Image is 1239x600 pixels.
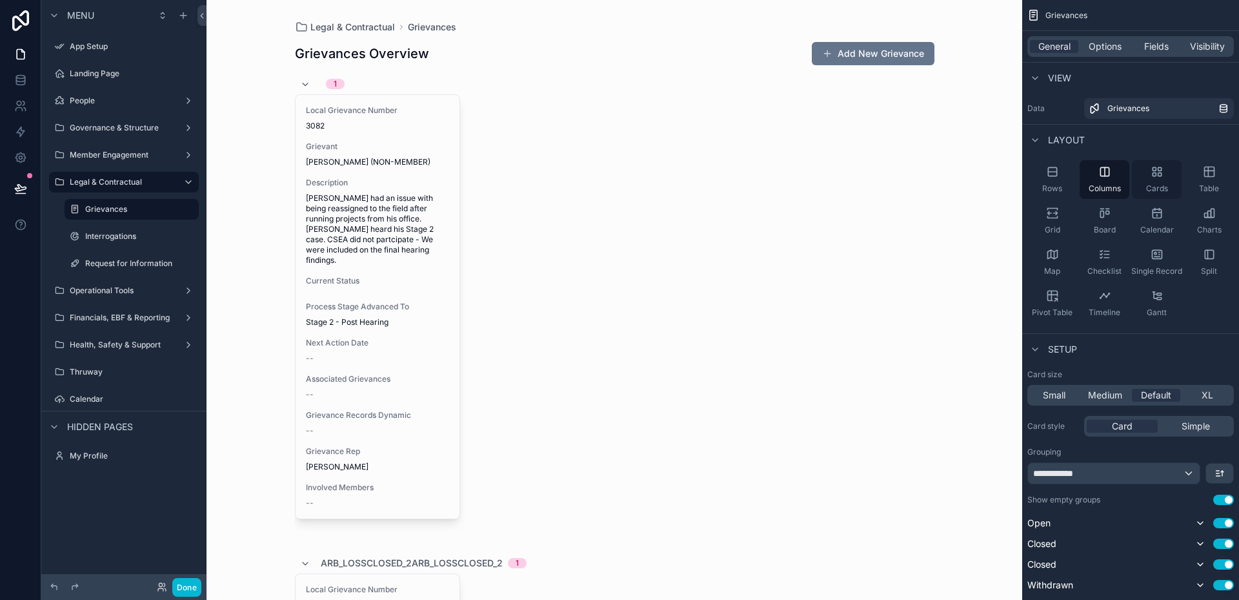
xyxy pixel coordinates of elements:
span: Grid [1045,225,1060,235]
span: Closed [1027,537,1056,550]
a: Operational Tools [49,280,199,301]
span: Timeline [1089,307,1120,318]
label: Member Engagement [70,150,178,160]
span: Calendar [1140,225,1174,235]
label: Calendar [70,394,196,404]
label: Show empty groups [1027,495,1100,505]
label: Card style [1027,421,1079,431]
span: Visibility [1190,40,1225,53]
label: Grouping [1027,447,1061,457]
a: Landing Page [49,63,199,84]
button: Columns [1080,160,1129,199]
span: Card [1112,420,1133,433]
a: Interrogations [65,226,199,247]
label: Request for Information [85,258,196,269]
label: People [70,96,178,106]
label: Interrogations [85,231,196,242]
a: Grievances [65,199,199,220]
a: Calendar [49,389,199,409]
span: Options [1089,40,1122,53]
span: Medium [1088,389,1122,402]
a: My Profile [49,446,199,466]
span: Default [1141,389,1171,402]
span: Grievances [1045,10,1087,21]
span: Map [1044,266,1060,276]
button: Grid [1027,202,1077,240]
label: Landing Page [70,68,196,79]
span: General [1038,40,1071,53]
label: Card size [1027,369,1062,380]
button: Calendar [1132,202,1182,240]
span: Menu [67,9,94,22]
label: Governance & Structure [70,123,178,133]
span: Gantt [1147,307,1167,318]
span: Simple [1182,420,1210,433]
span: Open [1027,517,1051,530]
span: Closed [1027,558,1056,571]
a: Legal & Contractual [49,172,199,192]
button: Pivot Table [1027,284,1077,323]
label: Health, Safety & Support [70,340,178,350]
button: Single Record [1132,243,1182,282]
label: Financials, EBF & Reporting [70,313,178,323]
span: Checklist [1087,266,1122,276]
button: Map [1027,243,1077,282]
span: Fields [1144,40,1169,53]
a: People [49,90,199,111]
span: View [1048,72,1071,85]
label: App Setup [70,41,196,52]
span: Pivot Table [1032,307,1073,318]
button: Done [172,578,201,597]
span: Split [1201,266,1217,276]
button: Charts [1184,202,1234,240]
button: Gantt [1132,284,1182,323]
span: Table [1199,183,1219,194]
span: Layout [1048,134,1085,147]
span: Setup [1048,343,1077,356]
button: Table [1184,160,1234,199]
a: Financials, EBF & Reporting [49,307,199,328]
span: XL [1202,389,1213,402]
span: Columns [1089,183,1121,194]
a: Request for Information [65,253,199,274]
button: Rows [1027,160,1077,199]
label: My Profile [70,451,196,461]
label: Data [1027,103,1079,114]
button: Checklist [1080,243,1129,282]
button: Cards [1132,160,1182,199]
span: Rows [1042,183,1062,194]
label: Grievances [85,204,191,214]
span: Charts [1197,225,1222,235]
span: Hidden pages [67,420,133,433]
span: Small [1043,389,1065,402]
span: Withdrawn [1027,579,1073,592]
span: Single Record [1131,266,1182,276]
label: Thruway [70,367,196,377]
a: Thruway [49,362,199,382]
a: Governance & Structure [49,118,199,138]
label: Operational Tools [70,285,178,296]
span: Board [1094,225,1116,235]
a: Grievances [1084,98,1234,119]
a: Member Engagement [49,145,199,165]
label: Legal & Contractual [70,177,173,187]
a: Health, Safety & Support [49,335,199,355]
span: Cards [1146,183,1168,194]
span: Grievances [1107,103,1149,114]
button: Split [1184,243,1234,282]
button: Timeline [1080,284,1129,323]
a: App Setup [49,36,199,57]
button: Board [1080,202,1129,240]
